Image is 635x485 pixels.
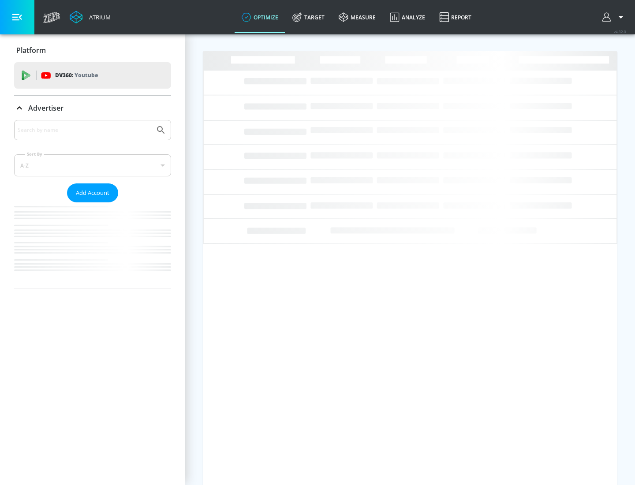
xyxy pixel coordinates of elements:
div: Advertiser [14,96,171,120]
p: Platform [16,45,46,55]
a: Atrium [70,11,111,24]
div: A-Z [14,154,171,176]
button: Add Account [67,183,118,202]
div: Advertiser [14,120,171,288]
a: measure [332,1,383,33]
p: DV360: [55,71,98,80]
nav: list of Advertiser [14,202,171,288]
span: v 4.32.0 [614,29,626,34]
div: Platform [14,38,171,63]
a: Target [285,1,332,33]
a: Report [432,1,478,33]
span: Add Account [76,188,109,198]
div: DV360: Youtube [14,62,171,89]
a: Analyze [383,1,432,33]
a: optimize [235,1,285,33]
p: Youtube [75,71,98,80]
label: Sort By [25,151,44,157]
input: Search by name [18,124,151,136]
p: Advertiser [28,103,63,113]
div: Atrium [86,13,111,21]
